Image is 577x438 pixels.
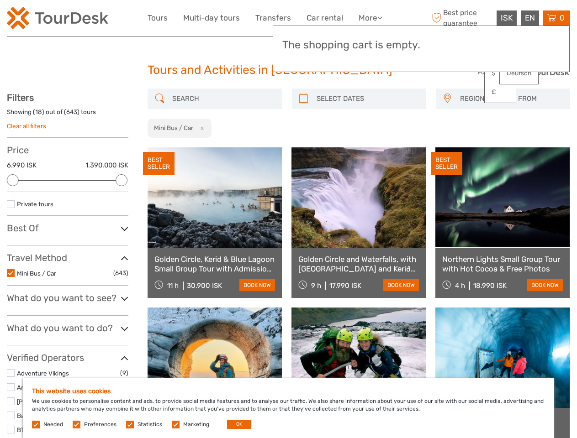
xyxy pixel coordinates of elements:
[473,282,507,290] div: 18.990 ISK
[143,152,175,175] div: BEST SELLER
[35,108,42,116] label: 18
[521,10,539,26] div: EN
[7,292,128,303] h3: What do you want to see?
[66,108,77,116] label: 643
[431,152,462,175] div: BEST SELLER
[183,11,240,25] a: Multi-day tours
[7,92,34,103] strong: Filters
[43,421,63,428] label: Needed
[85,161,128,170] label: 1.390.000 ISK
[138,421,162,428] label: Statistics
[455,282,465,290] span: 4 h
[195,123,207,133] button: x
[456,91,566,106] button: REGION / STARTS FROM
[558,13,566,22] span: 0
[485,84,516,100] a: £
[7,108,128,122] div: Showing ( ) out of ( ) tours
[32,387,545,395] h5: This website uses cookies
[527,279,563,291] a: book now
[282,39,560,52] h3: The shopping cart is empty.
[17,412,39,419] a: BagBee
[7,161,37,170] label: 6.990 ISK
[429,8,494,28] span: Best price guarantee
[442,255,563,273] a: Northern Lights Small Group Tour with Hot Cocoa & Free Photos
[383,279,419,291] a: book now
[485,65,516,82] a: $
[7,323,128,334] h3: What do you want to do?
[17,398,66,405] a: [PERSON_NAME]
[148,11,168,25] a: Tours
[307,11,343,25] a: Car rental
[187,282,222,290] div: 30.900 ISK
[183,421,209,428] label: Marketing
[500,65,538,82] a: Deutsch
[148,63,429,78] h1: Tours and Activities in [GEOGRAPHIC_DATA]
[169,91,277,107] input: SEARCH
[7,145,128,156] h3: Price
[255,11,291,25] a: Transfers
[329,282,361,290] div: 17.990 ISK
[501,13,513,22] span: ISK
[17,270,56,277] a: Mini Bus / Car
[113,268,128,278] span: (643)
[7,7,108,29] img: 120-15d4194f-c635-41b9-a512-a3cb382bfb57_logo_small.png
[154,255,275,273] a: Golden Circle, Kerid & Blue Lagoon Small Group Tour with Admission Ticket
[120,368,128,378] span: (9)
[7,352,128,363] h3: Verified Operators
[313,91,422,107] input: SELECT DATES
[17,384,68,391] a: Arctic Adventures
[239,279,275,291] a: book now
[17,426,43,433] a: BT Travel
[105,14,116,25] button: Open LiveChat chat widget
[298,255,419,273] a: Golden Circle and Waterfalls, with [GEOGRAPHIC_DATA] and Kerið in small group
[23,378,554,438] div: We use cookies to personalise content and ads, to provide social media features and to analyse ou...
[227,420,251,429] button: OK
[154,124,193,131] h2: Mini Bus / Car
[477,67,570,78] img: PurchaseViaTourDesk.png
[7,223,128,234] h3: Best Of
[7,122,46,130] a: Clear all filters
[359,11,382,25] a: More
[167,282,179,290] span: 11 h
[17,370,69,377] a: Adventure Vikings
[7,252,128,263] h3: Travel Method
[84,421,116,428] label: Preferences
[17,200,53,208] a: Private tours
[311,282,321,290] span: 9 h
[13,16,103,23] p: We're away right now. Please check back later!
